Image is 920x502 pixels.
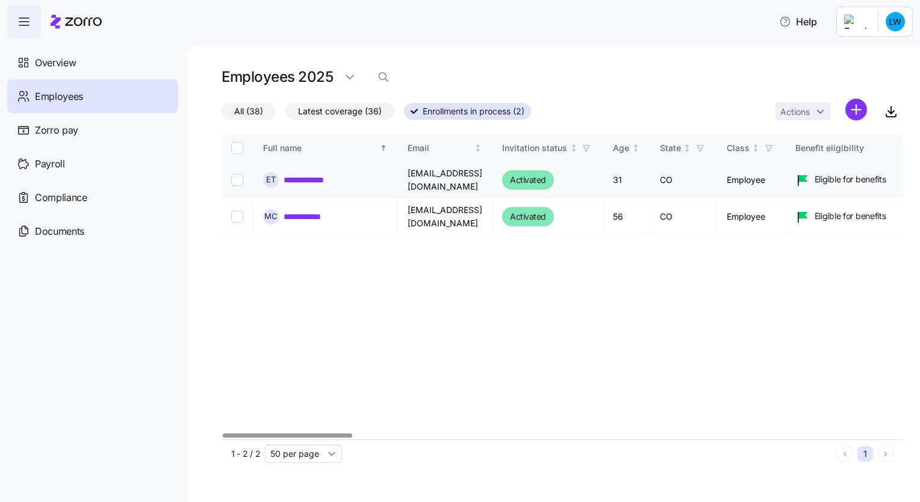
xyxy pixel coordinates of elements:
td: 56 [603,199,650,235]
button: Previous page [837,446,853,462]
button: 1 [857,446,873,462]
input: Select all records [231,142,243,154]
a: Employees [7,79,178,113]
svg: add icon [845,99,867,120]
div: Not sorted [570,144,578,152]
td: [EMAIL_ADDRESS][DOMAIN_NAME] [398,162,493,199]
span: All (38) [234,104,263,119]
div: Class [727,141,750,155]
td: Employee [717,162,786,199]
div: Sorted ascending [379,144,388,152]
th: ClassNot sorted [717,134,786,162]
span: Payroll [35,156,65,172]
td: CO [650,199,717,235]
span: Zorro pay [35,123,78,138]
span: Eligible for benefits [815,210,886,222]
div: Email [408,141,472,155]
span: M C [264,212,278,220]
input: Select record 2 [231,211,243,223]
img: Employer logo [844,14,868,29]
span: Help [779,14,817,29]
th: Full nameSorted ascending [253,134,398,162]
input: Select record 1 [231,174,243,186]
span: Actions [780,108,810,116]
a: Documents [7,214,178,248]
span: Activated [510,173,546,187]
a: Zorro pay [7,113,178,147]
div: State [660,141,681,155]
span: Compliance [35,190,87,205]
span: Enrollments in process (2) [423,104,524,119]
div: Invitation status [502,141,567,155]
td: [EMAIL_ADDRESS][DOMAIN_NAME] [398,199,493,235]
span: Documents [35,224,84,239]
th: Invitation statusNot sorted [493,134,603,162]
span: Eligible for benefits [815,173,886,185]
span: 1 - 2 / 2 [231,448,260,460]
th: AgeNot sorted [603,134,650,162]
span: E T [266,176,276,184]
th: EmailNot sorted [398,134,493,162]
div: Not sorted [683,144,691,152]
img: c0e0388fe6342deee47f791d0dfbc0c5 [886,12,905,31]
th: StateNot sorted [650,134,717,162]
span: Employees [35,89,83,104]
span: Latest coverage (36) [298,104,382,119]
button: Help [769,10,827,34]
h1: Employees 2025 [222,67,333,86]
div: Not sorted [474,144,482,152]
td: Employee [717,199,786,235]
button: Actions [775,102,831,120]
td: CO [650,162,717,199]
div: Not sorted [632,144,640,152]
div: Age [613,141,629,155]
span: Overview [35,55,76,70]
div: Full name [263,141,378,155]
span: Activated [510,209,546,224]
a: Overview [7,46,178,79]
a: Compliance [7,181,178,214]
td: 31 [603,162,650,199]
button: Next page [878,446,894,462]
a: Payroll [7,147,178,181]
div: Not sorted [751,144,760,152]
